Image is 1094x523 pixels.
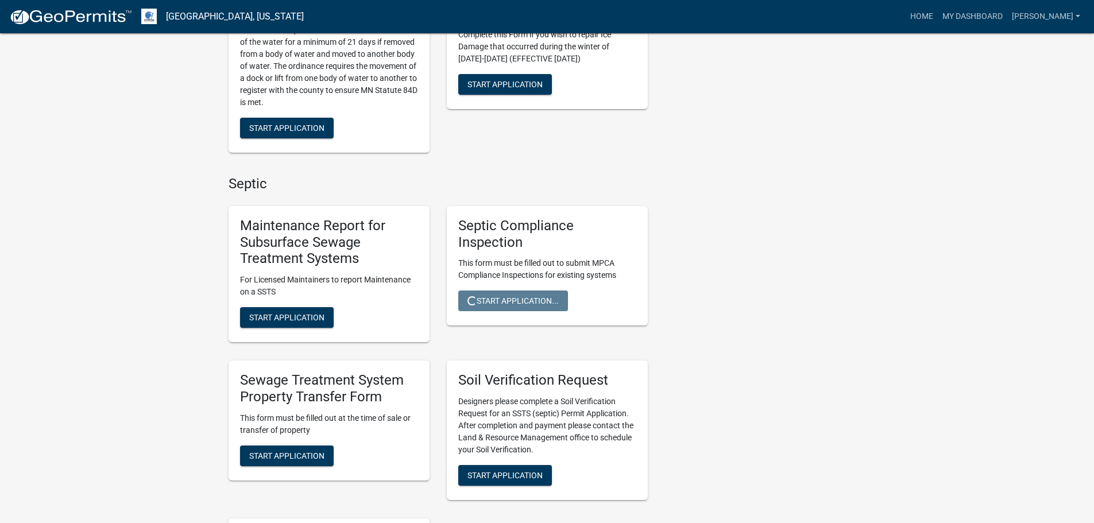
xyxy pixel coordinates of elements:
[240,118,334,138] button: Start Application
[467,79,543,88] span: Start Application
[458,290,568,311] button: Start Application...
[141,9,157,24] img: Otter Tail County, Minnesota
[240,274,418,298] p: For Licensed Maintainers to report Maintenance on a SSTS
[458,372,636,389] h5: Soil Verification Request
[166,7,304,26] a: [GEOGRAPHIC_DATA], [US_STATE]
[467,471,543,480] span: Start Application
[458,465,552,486] button: Start Application
[938,6,1007,28] a: My Dashboard
[240,412,418,436] p: This form must be filled out at the time of sale or transfer of property
[458,218,636,251] h5: Septic Compliance Inspection
[249,451,324,460] span: Start Application
[467,296,559,305] span: Start Application...
[458,74,552,95] button: Start Application
[240,12,418,109] p: [GEOGRAPHIC_DATA] and [US_STATE] State Statute 84D requires a dock or boat lift to be out of the ...
[240,372,418,405] h5: Sewage Treatment System Property Transfer Form
[906,6,938,28] a: Home
[458,396,636,456] p: Designers please complete a Soil Verification Request for an SSTS (septic) Permit Application. Af...
[240,445,334,466] button: Start Application
[458,257,636,281] p: This form must be filled out to submit MPCA Compliance Inspections for existing systems
[240,218,418,267] h5: Maintenance Report for Subsurface Sewage Treatment Systems
[249,123,324,133] span: Start Application
[240,307,334,328] button: Start Application
[249,313,324,322] span: Start Application
[1007,6,1085,28] a: [PERSON_NAME]
[229,176,648,192] h4: Septic
[458,29,636,65] p: Complete this Form if you wish to repair Ice Damage that occurred during the winter of [DATE]-[DA...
